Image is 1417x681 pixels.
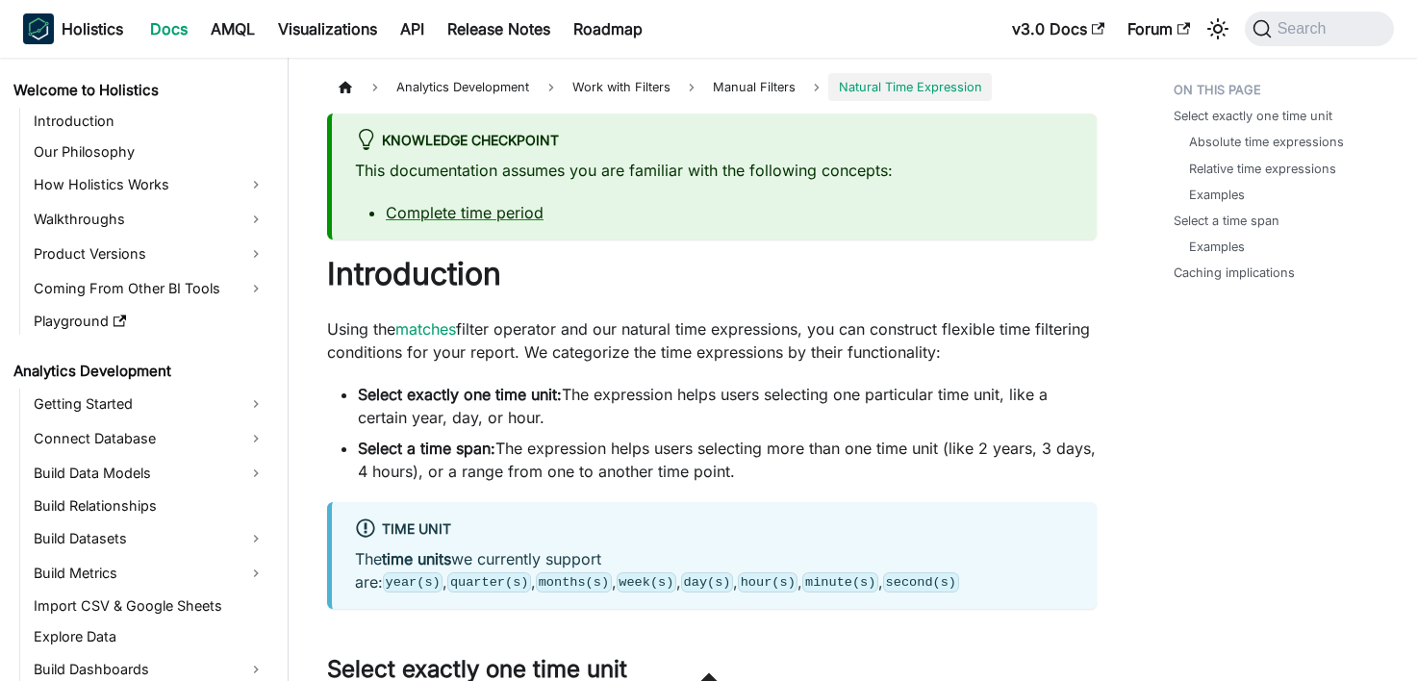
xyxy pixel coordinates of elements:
strong: Select exactly one time unit: [358,385,562,404]
a: Forum [1116,13,1202,44]
a: Docs [139,13,199,44]
a: Visualizations [266,13,389,44]
a: Absolute time expressions [1189,133,1344,151]
span: Natural Time Expression [828,73,991,101]
a: Examples [1189,186,1245,204]
a: Caching implications [1174,264,1295,282]
a: Explore Data [28,623,271,650]
button: Search (Command+K) [1245,12,1394,46]
a: Playground [28,308,271,335]
code: minute(s) [802,572,878,592]
a: Build Metrics [28,558,271,589]
button: Switch between dark and light mode (currently system mode) [1202,13,1233,44]
code: hour(s) [738,572,797,592]
a: Introduction [28,108,271,135]
img: Holistics [23,13,54,44]
span: Work with Filters [563,73,680,101]
a: AMQL [199,13,266,44]
a: Select exactly one time unit [1174,107,1332,125]
a: Home page [327,73,364,101]
a: Walkthroughs [28,204,271,235]
nav: Breadcrumbs [327,73,1097,101]
a: API [389,13,436,44]
span: Manual Filters [703,73,805,101]
code: quarter(s) [447,572,531,592]
span: Search [1272,20,1338,38]
a: Getting Started [28,389,271,419]
p: This documentation assumes you are familiar with the following concepts: [355,159,1074,182]
a: v3.0 Docs [1000,13,1116,44]
a: Coming From Other BI Tools [28,273,271,304]
a: Examples [1189,238,1245,256]
a: Build Data Models [28,458,271,489]
li: The expression helps users selecting one particular time unit, like a certain year, day, or hour. [358,383,1097,429]
a: Analytics Development [8,358,271,385]
div: Knowledge Checkpoint [355,129,1074,154]
div: Time unit [355,517,1074,542]
a: Import CSV & Google Sheets [28,593,271,619]
a: Build Datasets [28,523,271,554]
strong: time units [382,549,451,568]
a: Roadmap [562,13,654,44]
a: Relative time expressions [1189,160,1336,178]
span: Analytics Development [387,73,539,101]
b: Holistics [62,17,123,40]
a: Product Versions [28,239,271,269]
li: The expression helps users selecting more than one time unit (like 2 years, 3 days, 4 hours), or ... [358,437,1097,483]
h1: Introduction [327,255,1097,293]
code: months(s) [536,572,612,592]
a: HolisticsHolisticsHolistics [23,13,123,44]
code: year(s) [383,572,443,592]
code: second(s) [883,572,959,592]
a: matches [395,319,456,339]
code: week(s) [617,572,676,592]
a: Select a time span [1174,212,1279,230]
p: Using the filter operator and our natural time expressions, you can construct flexible time filte... [327,317,1097,364]
code: day(s) [681,572,733,592]
a: Release Notes [436,13,562,44]
a: Welcome to Holistics [8,77,271,104]
a: Build Relationships [28,492,271,519]
a: How Holistics Works [28,169,271,200]
strong: Select a time span: [358,439,495,458]
a: Our Philosophy [28,139,271,165]
p: The we currently support are: , , , , , , , [355,547,1074,593]
a: Connect Database [28,423,271,454]
a: Complete time period [386,203,544,222]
